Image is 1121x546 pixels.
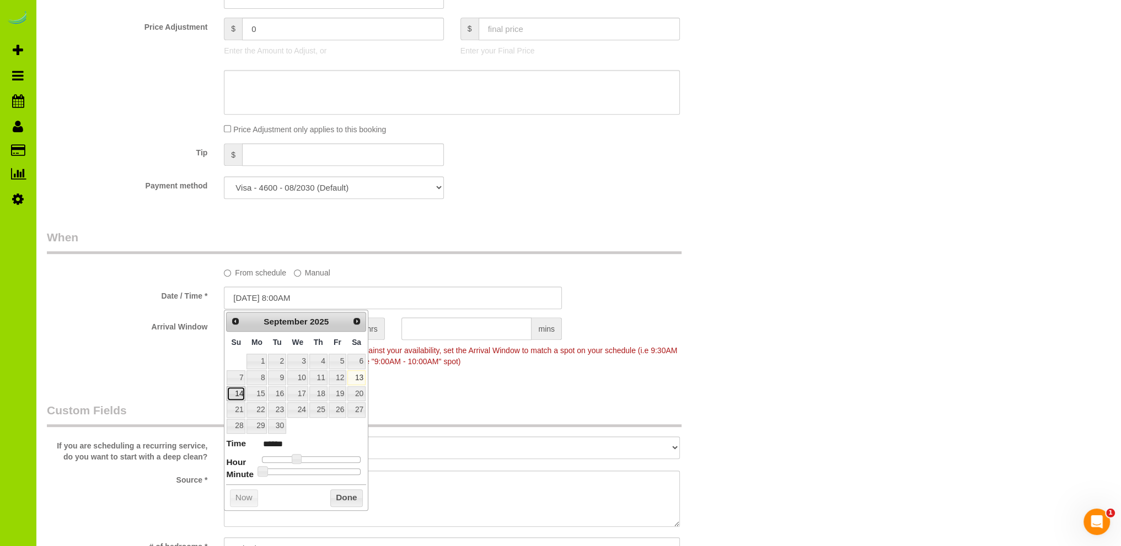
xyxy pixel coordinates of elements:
span: To make this booking count against your availability, set the Arrival Window to match a spot on y... [224,346,677,366]
a: 3 [287,354,308,369]
span: $ [224,143,242,166]
span: Saturday [352,338,361,347]
label: Arrival Window [39,317,216,332]
span: Price Adjustment only applies to this booking [233,125,386,134]
label: From schedule [224,263,286,278]
label: Tip [39,143,216,158]
span: 2025 [310,317,329,326]
input: From schedule [224,269,231,277]
a: 17 [287,386,308,401]
button: Done [330,489,363,507]
img: Automaid Logo [7,11,29,26]
button: Now [230,489,258,507]
a: 7 [227,370,245,385]
span: Monday [251,338,262,347]
dt: Time [226,437,246,451]
input: MM/DD/YYYY HH:MM [224,286,562,309]
a: 13 [347,370,366,385]
iframe: Intercom live chat [1084,509,1110,535]
a: 8 [246,370,267,385]
a: 19 [329,386,346,401]
a: 11 [309,370,328,385]
a: 12 [329,370,346,385]
a: 28 [227,419,245,434]
a: 4 [309,354,328,369]
a: 25 [309,402,328,417]
a: Next [349,313,364,329]
label: Date / Time * [39,286,216,301]
label: If you are scheduling a recurring service, do you want to start with a deep clean? [39,436,216,462]
span: Tuesday [273,338,282,347]
a: 24 [287,402,308,417]
a: 15 [246,386,267,401]
a: 23 [268,402,286,417]
a: Prev [228,313,243,329]
a: 5 [329,354,346,369]
span: Prev [231,317,240,326]
input: Manual [294,269,301,277]
span: $ [224,18,242,40]
span: hrs [360,317,384,340]
span: September [264,317,308,326]
span: Thursday [314,338,323,347]
a: 18 [309,386,328,401]
a: 20 [347,386,366,401]
span: Sunday [231,338,241,347]
a: 30 [268,419,286,434]
p: Enter the Amount to Adjust, or [224,45,443,56]
a: 21 [227,402,245,417]
legend: Custom Fields [47,402,682,427]
a: 29 [246,419,267,434]
a: 6 [347,354,366,369]
a: 2 [268,354,286,369]
a: 1 [246,354,267,369]
a: 16 [268,386,286,401]
span: $ [460,18,479,40]
label: Price Adjustment [39,18,216,33]
a: 27 [347,402,366,417]
span: Next [352,317,361,326]
legend: When [47,229,682,254]
p: Enter your Final Price [460,45,680,56]
dt: Hour [226,456,246,470]
label: Source * [39,471,216,485]
span: mins [532,317,562,340]
a: 14 [227,386,245,401]
span: Wednesday [292,338,304,347]
input: final price [479,18,680,40]
label: Payment method [39,176,216,191]
a: 10 [287,370,308,385]
span: 1 [1106,509,1115,517]
label: Manual [294,263,330,278]
dt: Minute [226,468,254,482]
a: 22 [246,402,267,417]
span: Friday [334,338,341,347]
a: 9 [268,370,286,385]
a: 26 [329,402,346,417]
